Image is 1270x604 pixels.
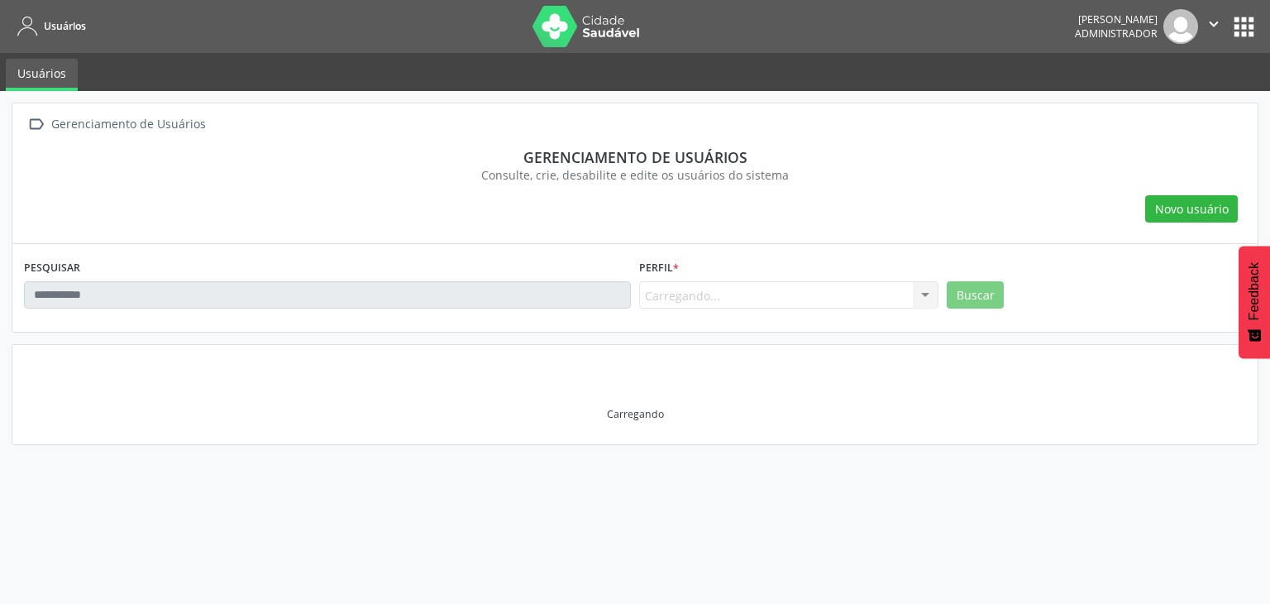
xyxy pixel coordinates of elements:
[1155,200,1229,218] span: Novo usuário
[1229,12,1258,41] button: apps
[1163,9,1198,44] img: img
[48,113,208,137] div: Gerenciamento de Usuários
[24,113,48,137] i: 
[44,19,86,33] span: Usuários
[639,256,679,281] label: Perfil
[1247,262,1262,320] span: Feedback
[36,148,1234,166] div: Gerenciamento de usuários
[607,407,664,421] div: Carregando
[1145,195,1238,223] button: Novo usuário
[947,281,1004,309] button: Buscar
[1205,15,1223,33] i: 
[36,166,1234,184] div: Consulte, crie, desabilite e edite os usuários do sistema
[1239,246,1270,358] button: Feedback - Mostrar pesquisa
[6,59,78,91] a: Usuários
[1198,9,1229,44] button: 
[1075,26,1158,41] span: Administrador
[24,256,80,281] label: PESQUISAR
[1075,12,1158,26] div: [PERSON_NAME]
[12,12,86,40] a: Usuários
[24,113,208,137] a:  Gerenciamento de Usuários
